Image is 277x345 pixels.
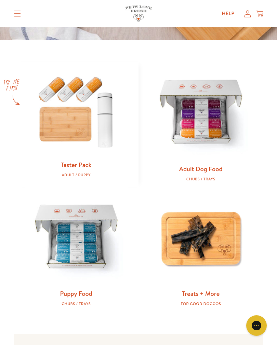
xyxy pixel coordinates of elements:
[179,164,223,173] a: Adult Dog Food
[182,289,220,298] a: Treats + More
[60,289,92,298] a: Puppy Food
[25,302,128,306] div: Chubs / Trays
[125,5,152,22] img: Pets Love Fresh
[61,160,92,169] a: Taster Pack
[9,5,26,22] summary: Translation missing: en.sections.header.menu
[243,313,270,338] iframe: Gorgias live chat messenger
[149,177,252,181] div: Chubs / Trays
[216,7,240,20] a: Help
[25,173,128,177] div: Adult / Puppy
[149,302,252,306] div: For good doggos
